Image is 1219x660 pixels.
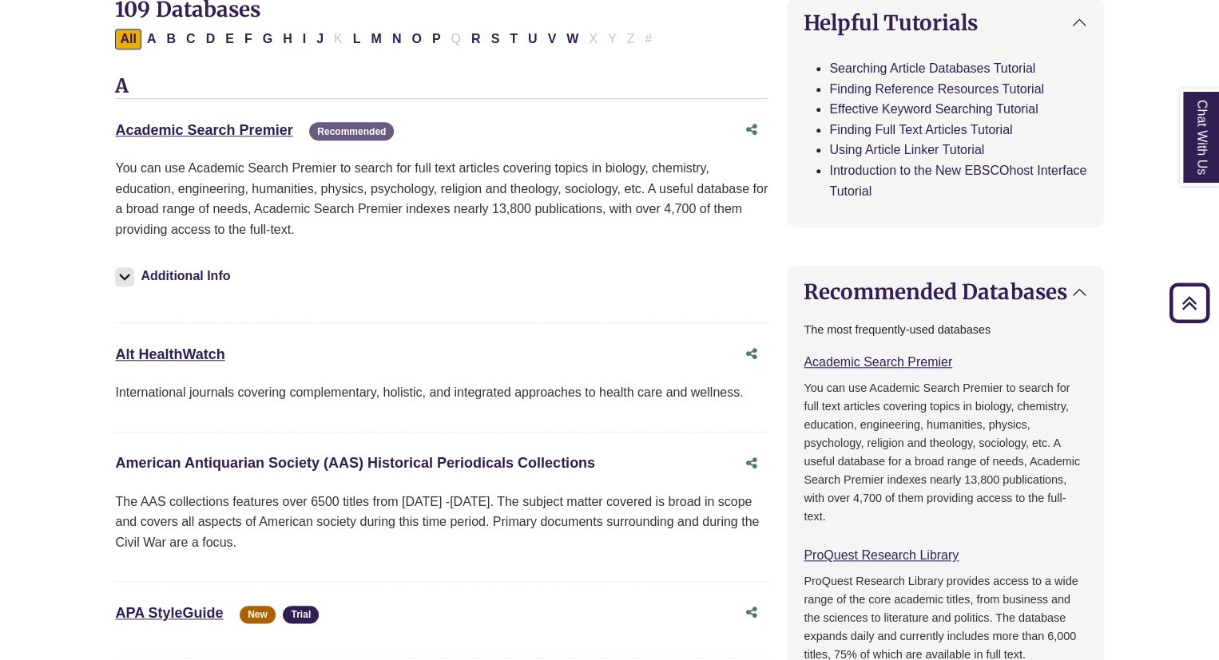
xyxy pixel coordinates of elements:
[115,382,768,403] p: International journals covering complementary, holistic, and integrated approaches to health care...
[486,29,504,49] button: Filter Results S
[523,29,542,49] button: Filter Results U
[298,29,311,49] button: Filter Results I
[736,598,768,628] button: Share this database
[115,75,768,99] h3: A
[804,548,959,562] a: ProQuest Research Library
[181,29,201,49] button: Filter Results C
[829,102,1038,116] a: Effective Keyword Searching Tutorial
[115,605,223,621] a: APA StyleGuide
[161,29,181,49] button: Filter Results B
[240,29,257,49] button: Filter Results F
[467,29,486,49] button: Filter Results R
[220,29,239,49] button: Filter Results E
[115,31,658,45] div: Alpha-list to filter by first letter of database name
[736,339,768,370] button: Share this database
[142,29,161,49] button: Filter Results A
[788,267,1102,317] button: Recommended Databases
[115,346,224,362] a: Alt HealthWatch
[804,379,1086,526] p: You can use Academic Search Premier to search for full text articles covering topics in biology, ...
[829,123,1012,136] a: Finding Full Text Articles Tutorial
[240,606,276,624] span: New
[407,29,426,49] button: Filter Results O
[115,492,768,553] p: The AAS collections features over 6500 titles from [DATE] -[DATE]. The subject matter covered is ...
[115,158,768,239] p: You can use Academic Search Premier to search for full text articles covering topics in biology, ...
[312,29,328,49] button: Filter Results J
[115,455,595,471] a: American Antiquarian Society (AAS) Historical Periodicals Collections
[366,29,386,49] button: Filter Results M
[505,29,522,49] button: Filter Results T
[115,122,292,138] a: Academic Search Premier
[348,29,366,49] button: Filter Results L
[427,29,446,49] button: Filter Results P
[736,449,768,479] button: Share this database
[542,29,561,49] button: Filter Results V
[829,143,984,156] a: Using Article Linker Tutorial
[283,606,319,624] span: Trial
[201,29,220,49] button: Filter Results D
[562,29,583,49] button: Filter Results W
[804,321,1086,339] p: The most frequently-used databases
[829,61,1035,75] a: Searching Article Databases Tutorial
[829,164,1086,198] a: Introduction to the New EBSCOhost Interface Tutorial
[115,29,141,49] button: All
[1164,292,1215,314] a: Back to Top
[387,29,407,49] button: Filter Results N
[309,122,394,140] span: Recommended
[278,29,297,49] button: Filter Results H
[804,355,952,369] a: Academic Search Premier
[258,29,277,49] button: Filter Results G
[829,82,1044,96] a: Finding Reference Resources Tutorial
[736,115,768,145] button: Share this database
[115,265,235,287] button: Additional Info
